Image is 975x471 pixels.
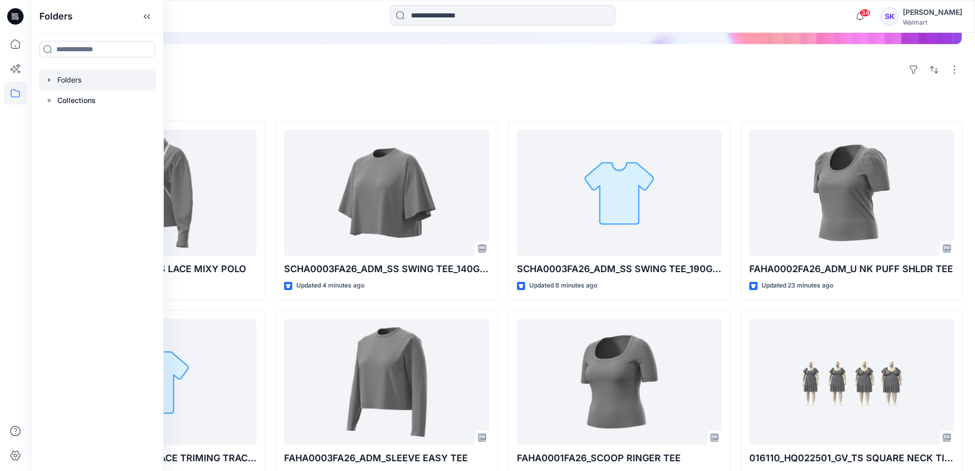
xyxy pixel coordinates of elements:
div: SK [880,7,899,26]
p: Updated 8 minutes ago [529,280,597,291]
a: SCHA0003FA26_ADM_SS SWING TEE_140GSM [284,130,489,256]
p: 016110_HQ022501_GV_TS SQUARE NECK TIER MINI DRESS [749,451,954,465]
span: 34 [859,9,871,17]
a: FAHA0002FA26_ADM_U NK PUFF SHLDR TEE [749,130,954,256]
p: Updated 4 minutes ago [296,280,364,291]
a: SCHA0003FA26_ADM_SS SWING TEE_190GSM [517,130,722,256]
h4: Styles [43,98,963,111]
p: SCHA0003FA26_ADM_SS SWING TEE_140GSM [284,262,489,276]
p: Collections [57,94,96,107]
a: FAHA0001FA26_SCOOP RINGER TEE [517,319,722,445]
p: FAHA0002FA26_ADM_U NK PUFF SHLDR TEE [749,262,954,276]
div: Walmart [903,18,962,26]
div: [PERSON_NAME] [903,6,962,18]
a: FAHA0003FA26_ADM_SLEEVE EASY TEE [284,319,489,445]
p: SCHA0003FA26_ADM_SS SWING TEE_190GSM [517,262,722,276]
a: 016110_HQ022501_GV_TS SQUARE NECK TIER MINI DRESS [749,319,954,445]
p: Updated 23 minutes ago [762,280,833,291]
p: FAHA0001FA26_SCOOP RINGER TEE [517,451,722,465]
p: FAHA0003FA26_ADM_SLEEVE EASY TEE [284,451,489,465]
